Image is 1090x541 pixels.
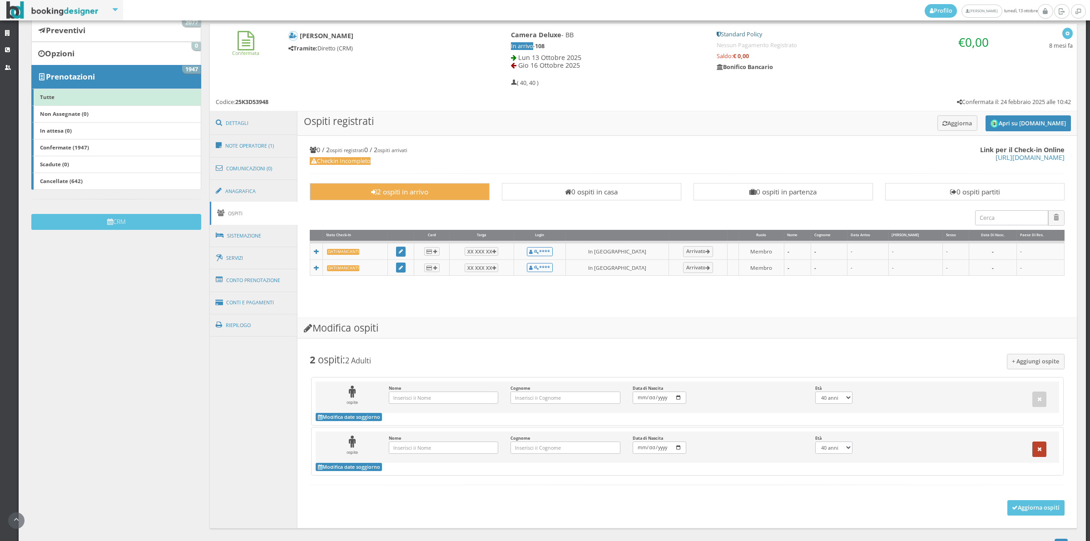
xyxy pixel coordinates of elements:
[961,5,1002,18] a: [PERSON_NAME]
[717,63,773,71] b: Bonifico Bancario
[815,386,852,404] label: Età
[389,436,498,454] label: Nome
[511,79,539,86] h5: ( 40, 40 )
[210,179,298,203] a: Anagrafica
[514,230,565,241] div: Login
[633,392,686,404] input: Data di Nascita
[511,30,561,39] b: Camera Deluxe
[811,259,847,276] td: -
[717,31,992,38] h5: Standard Policy
[633,436,686,454] label: Data di Nascita
[733,52,749,60] strong: € 0,00
[31,18,201,42] a: Preventivi 2077
[957,99,1071,105] h5: Confermata il: 24 febbraio 2025 alle 10:42
[40,160,69,168] b: Scadute (0)
[510,386,620,404] label: Cognome
[510,392,620,404] input: Cognome
[192,42,201,50] span: 0
[888,242,942,259] td: -
[569,248,665,255] div: In [GEOGRAPHIC_DATA]
[210,224,298,248] a: Sistemazione
[683,262,713,273] a: Arrivato
[811,230,847,241] div: Cognome
[1007,500,1065,516] button: Aggiorna ospiti
[738,242,784,259] td: Membro
[389,392,498,404] input: Nome
[996,153,1065,162] a: [URL][DOMAIN_NAME]
[465,247,498,256] button: XX XXX XX
[943,242,969,259] td: -
[1049,42,1073,49] h5: 8 mesi fa
[717,53,992,60] h5: Saldo:
[322,386,383,406] div: ospite
[310,157,371,165] span: Checkin Incompleto
[288,45,317,52] b: Tramite:
[31,42,201,65] a: Opzioni 0
[784,242,811,259] td: -
[327,265,360,271] b: Dati mancanti
[925,4,1038,18] span: lunedì, 13 ottobre
[31,139,201,156] a: Confermate (1947)
[297,111,1077,136] h3: Ospiti registrati
[815,436,852,454] label: Età
[210,291,298,314] a: Conti e Pagamenti
[815,442,852,454] select: Età
[969,242,1016,259] td: -
[958,34,989,50] span: €
[210,134,298,158] a: Note Operatore (1)
[389,386,498,404] label: Nome
[414,230,449,241] div: Card
[815,392,852,404] select: Età
[210,111,298,135] a: Dettagli
[980,145,1065,154] b: Link per il Check-in Online
[1016,242,1064,259] td: -
[937,115,978,130] button: Aggiorna
[1016,259,1064,276] td: -
[31,214,201,230] button: CRM
[738,259,784,276] td: Membro
[683,246,713,257] a: Arrivato
[182,19,201,27] span: 2077
[1017,230,1064,241] div: Paese di Res.
[322,436,383,456] div: ospite
[698,188,868,196] h3: 0 ospiti in partenza
[327,249,360,255] b: Dati mancanti
[969,259,1016,276] td: -
[182,65,201,74] span: 1947
[210,247,298,270] a: Servizi
[40,93,54,100] b: Tutte
[297,318,1077,338] h3: Modifica ospiti
[518,61,580,69] span: Gio 16 Ottobre 2025
[40,110,89,117] b: Non Assegnate (0)
[1007,354,1065,369] button: + Aggiungi ospite
[31,122,201,139] a: In attesa (0)
[969,230,1016,241] div: Data di Nasc.
[535,42,545,50] b: 108
[633,442,686,454] input: Data di Nascita
[40,127,72,134] b: In attesa (0)
[300,31,353,40] b: [PERSON_NAME]
[991,119,999,128] img: circle_logo_thumb.png
[210,202,298,225] a: Ospiti
[40,177,83,184] b: Cancellate (642)
[377,147,407,154] small: ospiti arrivati
[511,43,704,50] h5: -
[518,53,581,62] span: Lun 13 Ottobre 2025
[210,157,298,180] a: Comunicazioni (0)
[235,98,268,106] b: 25K3D53948
[46,25,85,35] b: Preventivi
[943,259,969,276] td: -
[310,353,315,366] b: 2
[310,354,1065,366] h3: :
[965,34,989,50] span: 0,00
[316,413,382,421] button: Modifica date soggiorno
[717,42,992,49] h5: Nessun Pagamento Registrato
[314,188,485,196] h3: 2 ospiti in arrivo
[925,4,957,18] a: Profilo
[739,230,784,241] div: Ruolo
[31,89,201,106] a: Tutte
[232,42,259,56] a: Confermata
[310,146,1065,154] h4: 0 / 2 0 / 2
[847,259,888,276] td: -
[569,264,665,272] div: In [GEOGRAPHIC_DATA]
